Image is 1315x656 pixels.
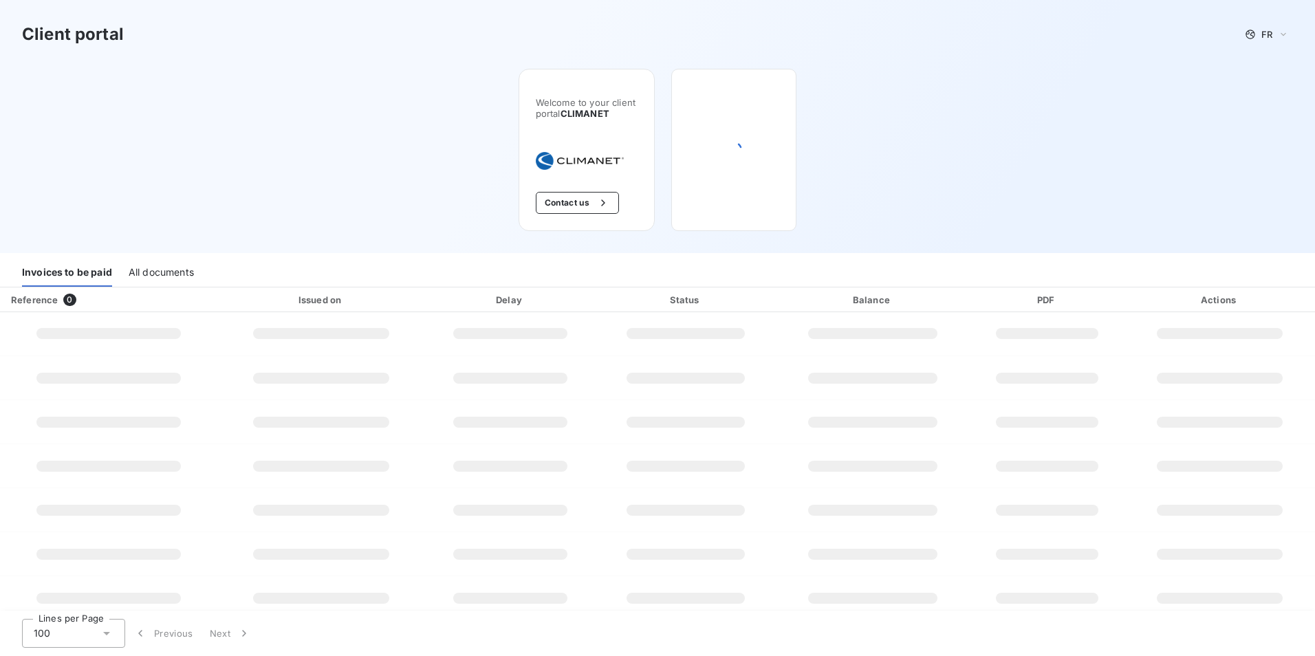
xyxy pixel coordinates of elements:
[1127,293,1312,307] div: Actions
[63,294,76,306] span: 0
[221,293,422,307] div: Issued on
[536,97,638,119] span: Welcome to your client portal
[125,619,202,648] button: Previous
[599,293,772,307] div: Status
[1261,29,1272,40] span: FR
[129,258,194,287] div: All documents
[972,293,1122,307] div: PDF
[22,258,112,287] div: Invoices to be paid
[34,626,50,640] span: 100
[561,108,609,119] span: CLIMANET
[202,619,259,648] button: Next
[427,293,594,307] div: Delay
[11,294,58,305] div: Reference
[22,22,124,47] h3: Client portal
[536,152,624,170] img: Company logo
[536,192,619,214] button: Contact us
[778,293,967,307] div: Balance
